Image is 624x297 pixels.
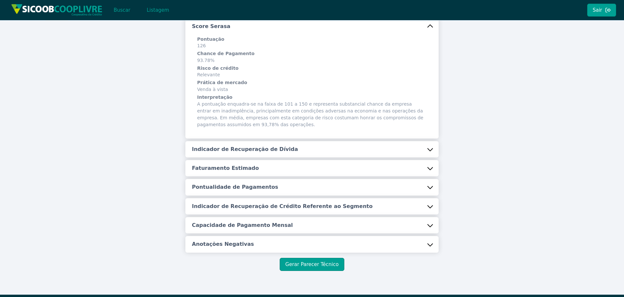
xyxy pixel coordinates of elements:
[141,4,175,17] button: Listagem
[192,146,298,153] h5: Indicador de Recuperação de Dívida
[185,160,439,176] button: Faturamento Estimado
[197,51,427,57] h6: Chance de Pagamento
[185,198,439,215] button: Indicador de Recuperação de Crédito Referente ao Segmento
[197,36,427,43] h6: Pontuação
[192,241,254,248] h5: Anotações Negativas
[192,165,259,172] h5: Faturamento Estimado
[197,51,427,64] span: 93.78%
[185,141,439,157] button: Indicador de Recuperação de Dívida
[197,65,427,79] span: Relevante
[185,236,439,252] button: Anotações Negativas
[280,258,344,271] button: Gerar Parecer Técnico
[192,23,230,30] h5: Score Serasa
[185,18,439,35] button: Score Serasa
[197,36,427,50] span: 126
[197,80,427,93] span: Venda à vista
[197,80,427,86] h6: Prática de mercado
[197,94,427,128] span: A pontuação enquadra-se na faixa de 101 a 150 e representa substancial chance da empresa entrar e...
[587,4,616,17] button: Sair
[192,203,373,210] h5: Indicador de Recuperação de Crédito Referente ao Segmento
[185,179,439,195] button: Pontualidade de Pagamentos
[192,184,278,191] h5: Pontualidade de Pagamentos
[108,4,136,17] button: Buscar
[192,222,293,229] h5: Capacidade de Pagamento Mensal
[11,4,102,16] img: img/sicoob_cooplivre.png
[197,94,427,101] h6: Interpretação
[197,65,427,72] h6: Risco de crédito
[185,217,439,233] button: Capacidade de Pagamento Mensal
